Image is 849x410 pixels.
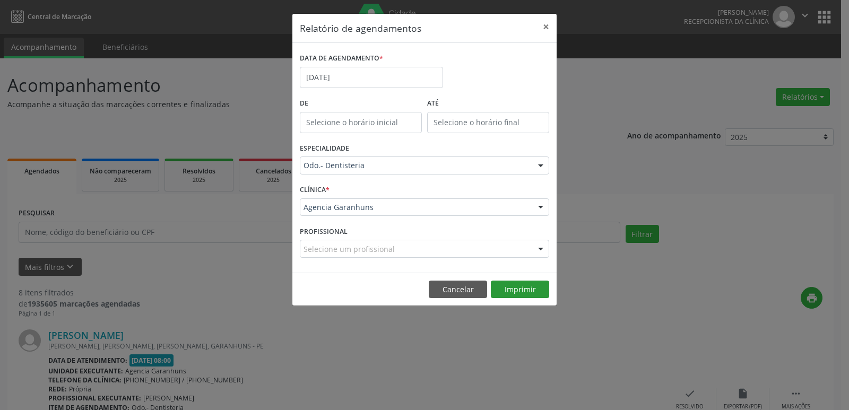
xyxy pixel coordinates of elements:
span: Agencia Garanhuns [304,202,527,213]
input: Selecione o horário inicial [300,112,422,133]
label: ATÉ [427,95,549,112]
input: Selecione uma data ou intervalo [300,67,443,88]
button: Close [535,14,557,40]
h5: Relatório de agendamentos [300,21,421,35]
input: Selecione o horário final [427,112,549,133]
button: Imprimir [491,281,549,299]
label: DATA DE AGENDAMENTO [300,50,383,67]
button: Cancelar [429,281,487,299]
span: Selecione um profissional [304,243,395,255]
label: De [300,95,422,112]
span: Odo.- Dentisteria [304,160,527,171]
label: ESPECIALIDADE [300,141,349,157]
label: CLÍNICA [300,182,330,198]
label: PROFISSIONAL [300,223,348,240]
